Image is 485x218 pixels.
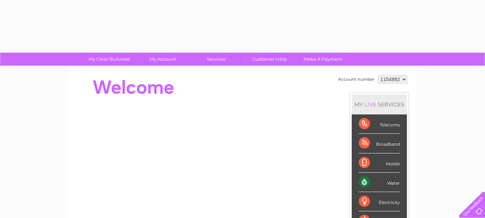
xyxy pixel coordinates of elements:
a: My Clear Business [80,53,138,66]
a: My Account [134,53,192,66]
div: Electricity [359,192,400,211]
div: Mobile [359,153,400,173]
div: MY SERVICES [352,94,407,114]
div: Broadband [359,134,400,153]
div: Telecoms [359,114,400,134]
a: Make A Payment [294,53,352,66]
td: Account number [336,73,376,85]
div: LIVE [363,101,378,108]
div: Water [359,173,400,192]
a: Services [187,53,245,66]
a: Customer Help [241,53,299,66]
